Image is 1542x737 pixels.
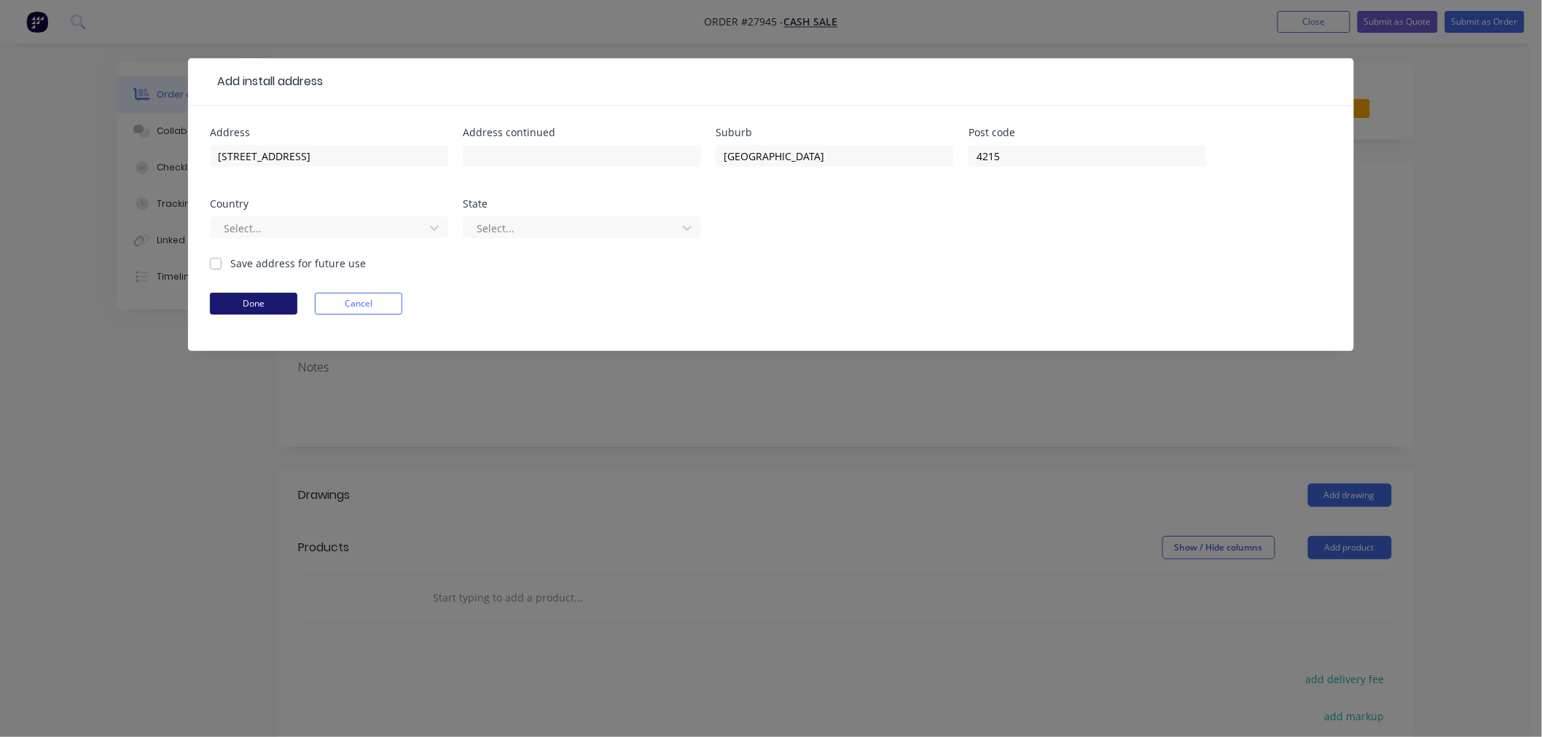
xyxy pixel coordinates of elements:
div: State [463,199,701,209]
button: Cancel [315,293,402,315]
div: Add install address [210,73,323,90]
button: Done [210,293,297,315]
label: Save address for future use [230,256,366,271]
div: Address continued [463,127,701,138]
div: Address [210,127,448,138]
div: Post code [968,127,1207,138]
div: Suburb [716,127,954,138]
div: Country [210,199,448,209]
